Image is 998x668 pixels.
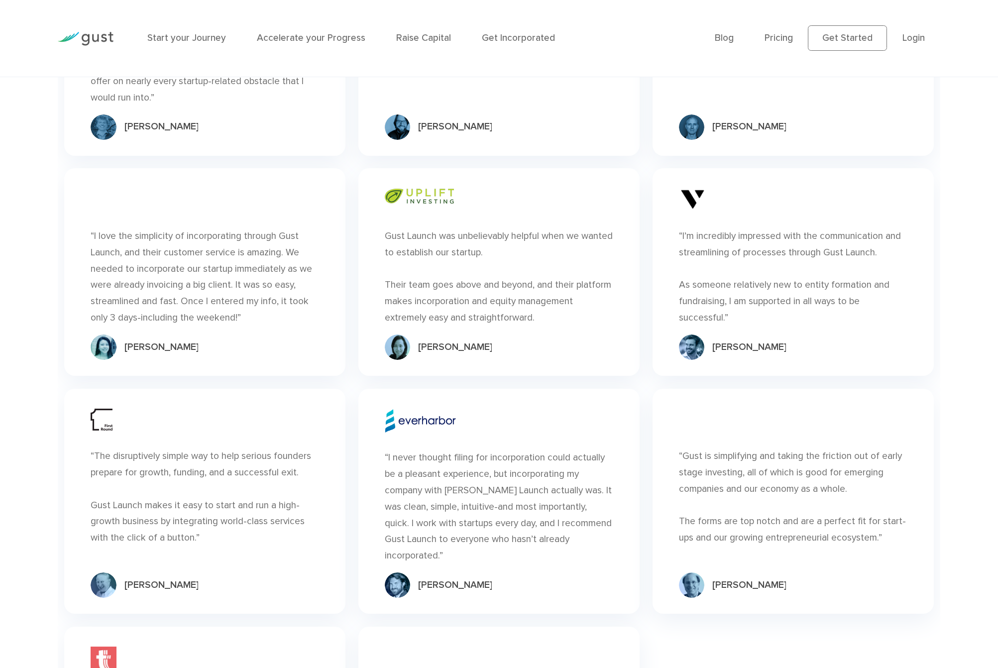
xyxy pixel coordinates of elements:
a: Get Started [808,25,887,51]
a: Accelerate your Progress [257,32,365,43]
img: Brent D55d81dbb4f7d2a1e91ae14248d70b445552e6f4f64c2412a5767280fe225c96 [679,334,704,360]
img: Gust Logo [58,32,113,45]
img: First Round [91,409,112,431]
a: Pricing [765,32,793,43]
a: Blog [715,32,734,43]
div: [PERSON_NAME] [418,120,492,133]
img: Group 10 [679,114,704,140]
a: Get Incorporated [482,32,555,43]
a: Raise Capital [396,32,451,43]
div: “Gust is simplifying and taking the friction out of early stage investing, all of which is good f... [679,448,907,546]
img: Sylphiel2 4ac7317f5f652bf5fa0084d871f83f84be9eb731b28548c64c2f2342b2042ebe [385,334,410,360]
img: Group 12 [385,114,410,140]
img: Stephanie A265488e5bd0cda66f30a9b87e05ab8ceddb255120df04412edde4293bb19ee7 [91,334,116,360]
a: Login [902,32,925,43]
div: [PERSON_NAME] [124,120,199,133]
img: Daniel 16e42a10da6be80f32fb4bc73b67960bf3eaf7532190599e82c4faaddc8d59db [679,572,704,598]
img: V [679,189,705,210]
div: “I’m incredibly impressed with the communication and streamlining of processes through Gust Launc... [679,228,907,326]
div: “I love the simplicity of incorporating through Gust Launch, and their customer service is amazin... [91,228,319,326]
div: [PERSON_NAME] [712,341,786,354]
div: [PERSON_NAME] [712,120,786,133]
img: Chris 55528c056efef050d6d673585b1c478b3b983ead131ba4566987cf6264801e8f [385,572,410,598]
img: Logo [385,189,454,204]
img: Everharbor [385,409,456,433]
div: Gust Launch was unbelievably helpful when we wanted to establish our startup. Their team goes abo... [385,228,613,326]
div: “The disruptively simple way to help serious founders prepare for growth, funding, and a successf... [91,448,319,546]
div: “I never thought filing for incorporation could actually be a pleasant experience, but incorporat... [385,449,613,564]
img: Group 11 [91,114,116,140]
div: [PERSON_NAME] [418,341,492,354]
div: [PERSON_NAME] [124,341,199,354]
a: Start your Journey [147,32,226,43]
div: [PERSON_NAME] [712,579,786,592]
div: [PERSON_NAME] [418,579,492,592]
div: [PERSON_NAME] [124,579,199,592]
img: Howard [91,572,116,598]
